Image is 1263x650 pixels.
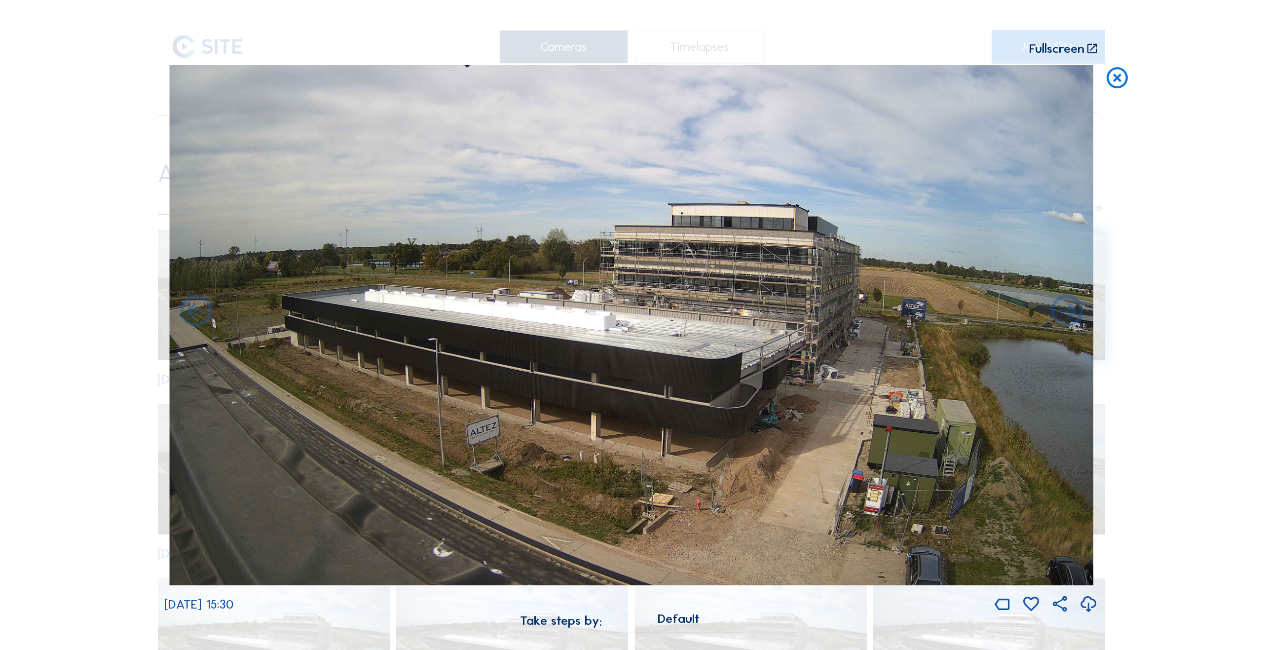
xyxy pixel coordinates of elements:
div: Default [658,614,700,623]
span: [DATE] 15:30 [164,597,234,612]
div: Default [614,614,743,633]
i: Forward [177,293,215,331]
div: Take steps by: [520,614,602,627]
div: Fullscreen [1029,42,1084,56]
i: Back [1048,293,1086,331]
img: Image [169,65,1093,585]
